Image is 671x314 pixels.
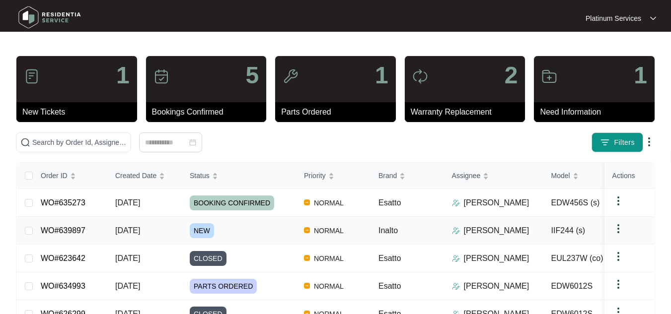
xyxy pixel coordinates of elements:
p: Need Information [540,106,655,118]
p: Warranty Replacement [411,106,525,118]
span: Esatto [378,198,401,207]
p: 2 [505,63,518,87]
img: dropdown arrow [612,223,624,235]
p: [PERSON_NAME] [464,252,529,264]
p: New Tickets [22,106,137,118]
span: Created Date [115,170,156,181]
img: Vercel Logo [304,283,310,289]
p: [PERSON_NAME] [464,197,529,209]
img: dropdown arrow [612,195,624,207]
span: CLOSED [190,251,226,266]
p: 1 [375,63,388,87]
span: Brand [378,170,397,181]
span: NORMAL [310,280,348,292]
img: icon [153,68,169,84]
img: icon [24,68,40,84]
img: Vercel Logo [304,255,310,261]
p: Platinum Services [586,13,641,23]
img: dropdown arrow [643,136,655,148]
p: [PERSON_NAME] [464,225,529,237]
span: Status [190,170,210,181]
span: Model [551,170,570,181]
img: Vercel Logo [304,199,310,205]
a: WO#634993 [41,282,85,290]
p: Parts Ordered [281,106,396,118]
img: dropdown arrow [612,251,624,262]
span: PARTS ORDERED [190,279,257,294]
img: dropdown arrow [612,278,624,290]
span: Esatto [378,254,401,262]
img: Assigner Icon [452,254,460,262]
span: [DATE] [115,282,140,290]
td: EDW456S (s) [543,189,643,217]
th: Created Date [107,163,182,189]
p: Bookings Confirmed [152,106,267,118]
a: WO#639897 [41,226,85,235]
th: Actions [604,163,654,189]
span: Esatto [378,282,401,290]
button: filter iconFilters [592,132,643,152]
span: NORMAL [310,225,348,237]
p: 1 [116,63,130,87]
a: WO#623642 [41,254,85,262]
img: search-icon [20,137,30,147]
img: Assigner Icon [452,282,460,290]
td: IIF244 (s) [543,217,643,245]
input: Search by Order Id, Assignee Name, Customer Name, Brand and Model [32,137,127,148]
th: Status [182,163,296,189]
th: Priority [296,163,371,189]
p: [PERSON_NAME] [464,280,529,292]
img: Vercel Logo [304,227,310,233]
span: [DATE] [115,198,140,207]
td: EUL237W (co) [543,245,643,272]
img: filter icon [600,137,610,147]
th: Brand [371,163,444,189]
td: EDW6012S [543,272,643,300]
p: 1 [634,63,647,87]
th: Assignee [444,163,543,189]
span: Inalto [378,226,398,235]
span: Assignee [452,170,481,181]
img: Assigner Icon [452,227,460,235]
span: NEW [190,223,214,238]
span: [DATE] [115,226,140,235]
th: Order ID [33,163,107,189]
img: icon [541,68,557,84]
img: residentia service logo [15,2,84,32]
img: Assigner Icon [452,199,460,207]
img: icon [412,68,428,84]
span: [DATE] [115,254,140,262]
a: WO#635273 [41,198,85,207]
p: 5 [245,63,259,87]
img: dropdown arrow [650,16,656,21]
span: BOOKING CONFIRMED [190,195,274,210]
img: icon [283,68,298,84]
span: Filters [614,137,635,148]
span: NORMAL [310,197,348,209]
span: Order ID [41,170,68,181]
span: Priority [304,170,326,181]
span: NORMAL [310,252,348,264]
th: Model [543,163,643,189]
